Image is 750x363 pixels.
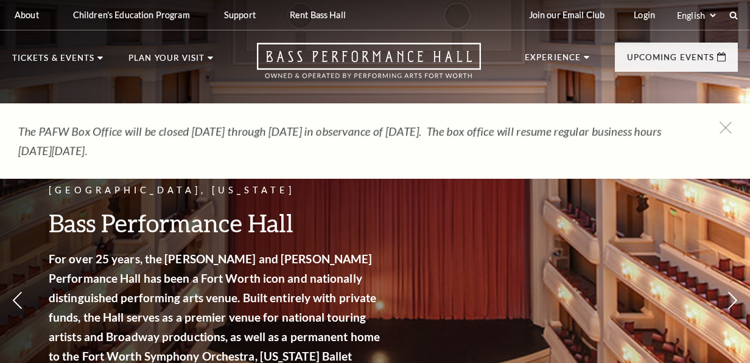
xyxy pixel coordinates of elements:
[224,10,256,20] p: Support
[18,124,661,157] em: The PAFW Box Office will be closed [DATE] through [DATE] in observance of [DATE]. The box office ...
[128,54,205,69] p: Plan Your Visit
[15,10,39,20] p: About
[627,54,714,68] p: Upcoming Events
[49,207,384,238] h3: Bass Performance Hall
[675,10,718,21] select: Select:
[12,54,94,69] p: Tickets & Events
[73,10,190,20] p: Children's Education Program
[525,54,581,68] p: Experience
[290,10,346,20] p: Rent Bass Hall
[49,183,384,198] p: [GEOGRAPHIC_DATA], [US_STATE]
